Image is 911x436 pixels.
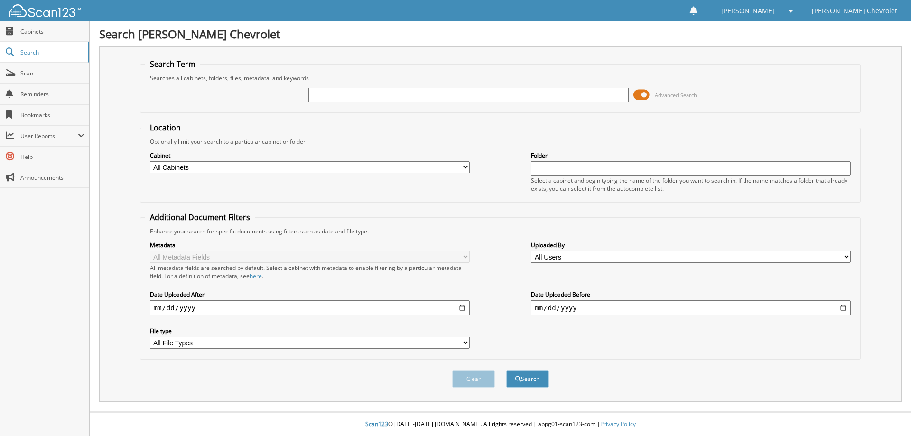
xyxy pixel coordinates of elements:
[452,370,495,388] button: Clear
[600,420,636,428] a: Privacy Policy
[20,153,84,161] span: Help
[531,300,851,315] input: end
[145,59,200,69] legend: Search Term
[150,300,470,315] input: start
[721,8,774,14] span: [PERSON_NAME]
[20,90,84,98] span: Reminders
[531,151,851,159] label: Folder
[365,420,388,428] span: Scan123
[145,227,856,235] div: Enhance your search for specific documents using filters such as date and file type.
[99,26,902,42] h1: Search [PERSON_NAME] Chevrolet
[20,48,83,56] span: Search
[145,74,856,82] div: Searches all cabinets, folders, files, metadata, and keywords
[506,370,549,388] button: Search
[531,241,851,249] label: Uploaded By
[20,111,84,119] span: Bookmarks
[20,132,78,140] span: User Reports
[150,327,470,335] label: File type
[531,176,851,193] div: Select a cabinet and begin typing the name of the folder you want to search in. If the name match...
[531,290,851,298] label: Date Uploaded Before
[150,151,470,159] label: Cabinet
[655,92,697,99] span: Advanced Search
[9,4,81,17] img: scan123-logo-white.svg
[20,69,84,77] span: Scan
[20,28,84,36] span: Cabinets
[150,241,470,249] label: Metadata
[145,122,186,133] legend: Location
[150,264,470,280] div: All metadata fields are searched by default. Select a cabinet with metadata to enable filtering b...
[145,212,255,223] legend: Additional Document Filters
[145,138,856,146] div: Optionally limit your search to a particular cabinet or folder
[812,8,897,14] span: [PERSON_NAME] Chevrolet
[150,290,470,298] label: Date Uploaded After
[20,174,84,182] span: Announcements
[90,413,911,436] div: © [DATE]-[DATE] [DOMAIN_NAME]. All rights reserved | appg01-scan123-com |
[250,272,262,280] a: here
